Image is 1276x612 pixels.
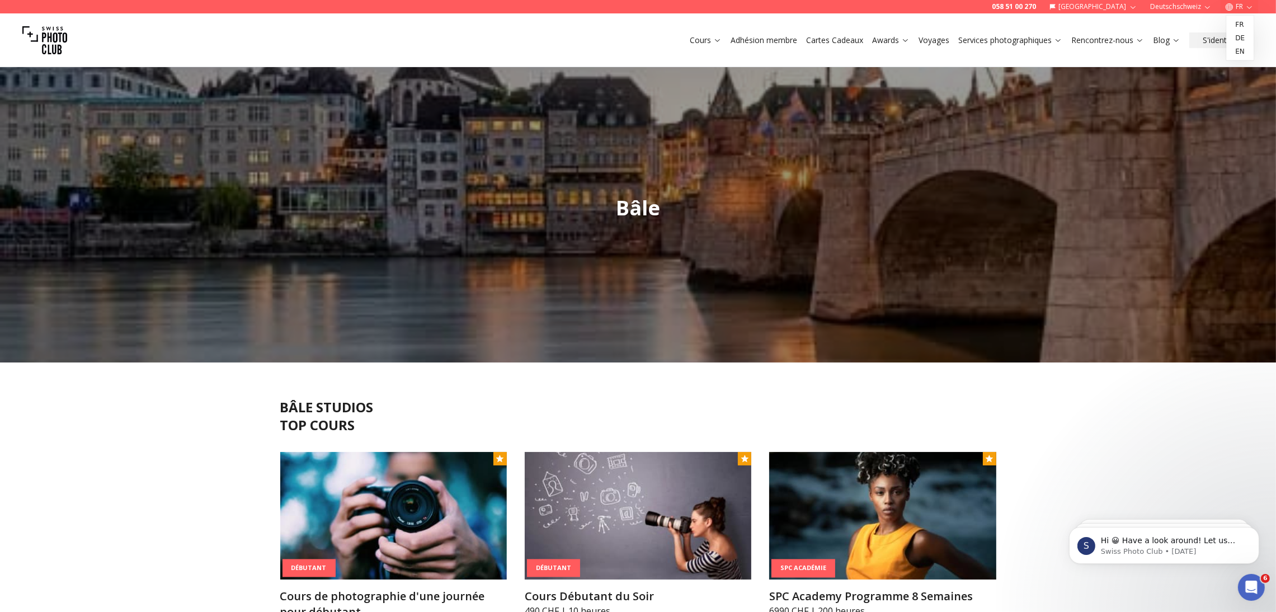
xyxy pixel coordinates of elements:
[1226,16,1254,60] div: FR
[280,416,996,434] h2: TOP COURS
[1238,574,1265,601] iframe: Intercom live chat
[992,2,1036,11] a: 058 51 00 270
[1228,31,1251,45] a: de
[1189,32,1254,48] button: S'identifier
[1052,503,1276,582] iframe: Intercom notifications message
[525,452,751,580] img: Cours Débutant du Soir
[525,589,751,604] h3: Cours Débutant du Soir
[280,452,507,580] img: Cours de photographie d'une journée pour débutant
[280,398,996,416] h2: BÂLE STUDIOS
[1148,32,1185,48] button: Blog
[958,35,1062,46] a: Services photographiques
[919,35,949,46] a: Voyages
[1228,18,1251,31] a: fr
[802,32,868,48] button: Cartes Cadeaux
[806,35,863,46] a: Cartes Cadeaux
[731,35,797,46] a: Adhésion membre
[690,35,722,46] a: Cours
[726,32,802,48] button: Adhésion membre
[769,452,996,580] img: SPC Academy Programme 8 Semaines
[1153,35,1180,46] a: Blog
[771,559,835,578] div: SPC Académie
[914,32,954,48] button: Voyages
[1067,32,1148,48] button: Rencontrez-nous
[1228,45,1251,58] a: en
[872,35,910,46] a: Awards
[616,194,660,222] span: Bâle
[527,559,580,577] div: Débutant
[282,559,336,577] div: Débutant
[22,18,67,63] img: Swiss photo club
[769,589,996,604] h3: SPC Academy Programme 8 Semaines
[868,32,914,48] button: Awards
[1071,35,1144,46] a: Rencontrez-nous
[1261,574,1270,583] span: 6
[954,32,1067,48] button: Services photographiques
[685,32,726,48] button: Cours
